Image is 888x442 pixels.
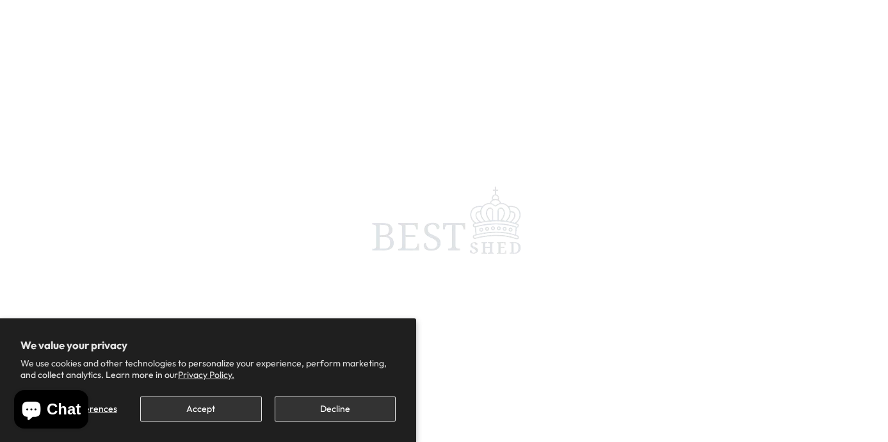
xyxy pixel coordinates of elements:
[20,357,396,381] p: We use cookies and other technologies to personalize your experience, perform marketing, and coll...
[20,339,396,352] h2: We value your privacy
[140,397,261,422] button: Accept
[10,390,92,432] inbox-online-store-chat: Shopify online store chat
[275,397,396,422] button: Decline
[178,369,234,381] a: Privacy Policy.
